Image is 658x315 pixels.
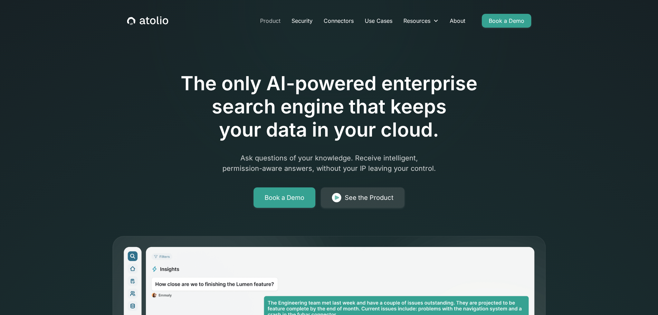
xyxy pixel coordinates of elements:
[318,14,359,28] a: Connectors
[482,14,531,28] a: Book a Demo
[127,16,168,25] a: home
[444,14,471,28] a: About
[254,187,315,208] a: Book a Demo
[345,193,393,203] div: See the Product
[398,14,444,28] div: Resources
[152,72,506,142] h1: The only AI-powered enterprise search engine that keeps your data in your cloud.
[403,17,430,25] div: Resources
[286,14,318,28] a: Security
[359,14,398,28] a: Use Cases
[321,187,404,208] a: See the Product
[255,14,286,28] a: Product
[197,153,462,174] p: Ask questions of your knowledge. Receive intelligent, permission-aware answers, without your IP l...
